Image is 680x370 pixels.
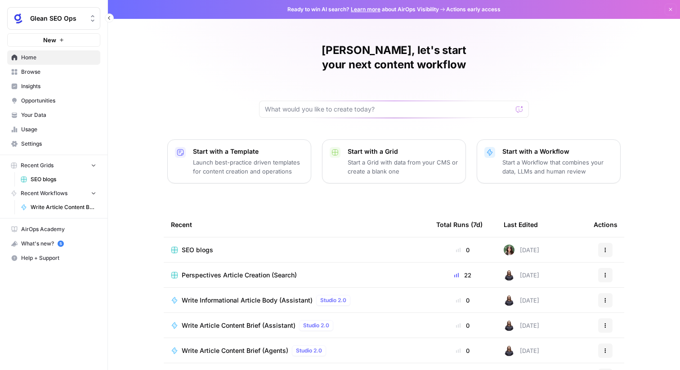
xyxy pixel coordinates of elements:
[7,251,100,265] button: Help + Support
[504,345,539,356] div: [DATE]
[348,158,458,176] p: Start a Grid with data from your CMS or create a blank one
[7,187,100,200] button: Recent Workflows
[31,175,96,183] span: SEO blogs
[504,270,514,281] img: pjjqhtlm6d3vtymkaxtpwkzeaz0z
[502,158,613,176] p: Start a Workflow that combines your data, LLMs and human review
[21,125,96,134] span: Usage
[7,108,100,122] a: Your Data
[7,137,100,151] a: Settings
[21,53,96,62] span: Home
[182,245,213,254] span: SEO blogs
[21,225,96,233] span: AirOps Academy
[287,5,439,13] span: Ready to win AI search? about AirOps Visibility
[182,296,313,305] span: Write Informational Article Body (Assistant)
[594,212,617,237] div: Actions
[7,79,100,94] a: Insights
[7,7,100,30] button: Workspace: Glean SEO Ops
[7,94,100,108] a: Opportunities
[504,295,514,306] img: pjjqhtlm6d3vtymkaxtpwkzeaz0z
[58,241,64,247] a: 5
[446,5,501,13] span: Actions early access
[477,139,621,183] button: Start with a WorkflowStart a Workflow that combines your data, LLMs and human review
[436,245,489,254] div: 0
[7,236,100,251] button: What's new? 5
[303,321,329,330] span: Studio 2.0
[171,345,422,356] a: Write Article Content Brief (Agents)Studio 2.0
[502,147,613,156] p: Start with a Workflow
[296,347,322,355] span: Studio 2.0
[193,147,304,156] p: Start with a Template
[504,212,538,237] div: Last Edited
[504,270,539,281] div: [DATE]
[171,320,422,331] a: Write Article Content Brief (Assistant)Studio 2.0
[436,321,489,330] div: 0
[182,321,295,330] span: Write Article Content Brief (Assistant)
[17,172,100,187] a: SEO blogs
[320,296,346,304] span: Studio 2.0
[436,346,489,355] div: 0
[8,237,100,250] div: What's new?
[504,320,514,331] img: pjjqhtlm6d3vtymkaxtpwkzeaz0z
[504,320,539,331] div: [DATE]
[167,139,311,183] button: Start with a TemplateLaunch best-practice driven templates for content creation and operations
[171,245,422,254] a: SEO blogs
[21,82,96,90] span: Insights
[7,122,100,137] a: Usage
[351,6,380,13] a: Learn more
[59,241,62,246] text: 5
[21,161,54,169] span: Recent Grids
[259,43,529,72] h1: [PERSON_NAME], let's start your next content workflow
[436,296,489,305] div: 0
[21,189,67,197] span: Recent Workflows
[30,14,85,23] span: Glean SEO Ops
[322,139,466,183] button: Start with a GridStart a Grid with data from your CMS or create a blank one
[7,65,100,79] a: Browse
[348,147,458,156] p: Start with a Grid
[7,50,100,65] a: Home
[436,271,489,280] div: 22
[17,200,100,214] a: Write Article Content Brief (Agents)
[436,212,483,237] div: Total Runs (7d)
[21,140,96,148] span: Settings
[193,158,304,176] p: Launch best-practice driven templates for content creation and operations
[504,245,514,255] img: s91dr5uyxbqpg2czwscdalqhdn4p
[7,33,100,47] button: New
[21,254,96,262] span: Help + Support
[7,222,100,236] a: AirOps Academy
[21,68,96,76] span: Browse
[265,105,512,114] input: What would you like to create today?
[504,245,539,255] div: [DATE]
[504,345,514,356] img: pjjqhtlm6d3vtymkaxtpwkzeaz0z
[182,271,297,280] span: Perspectives Article Creation (Search)
[7,159,100,172] button: Recent Grids
[171,271,422,280] a: Perspectives Article Creation (Search)
[171,295,422,306] a: Write Informational Article Body (Assistant)Studio 2.0
[43,36,56,45] span: New
[31,203,96,211] span: Write Article Content Brief (Agents)
[504,295,539,306] div: [DATE]
[10,10,27,27] img: Glean SEO Ops Logo
[21,97,96,105] span: Opportunities
[21,111,96,119] span: Your Data
[171,212,422,237] div: Recent
[182,346,288,355] span: Write Article Content Brief (Agents)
